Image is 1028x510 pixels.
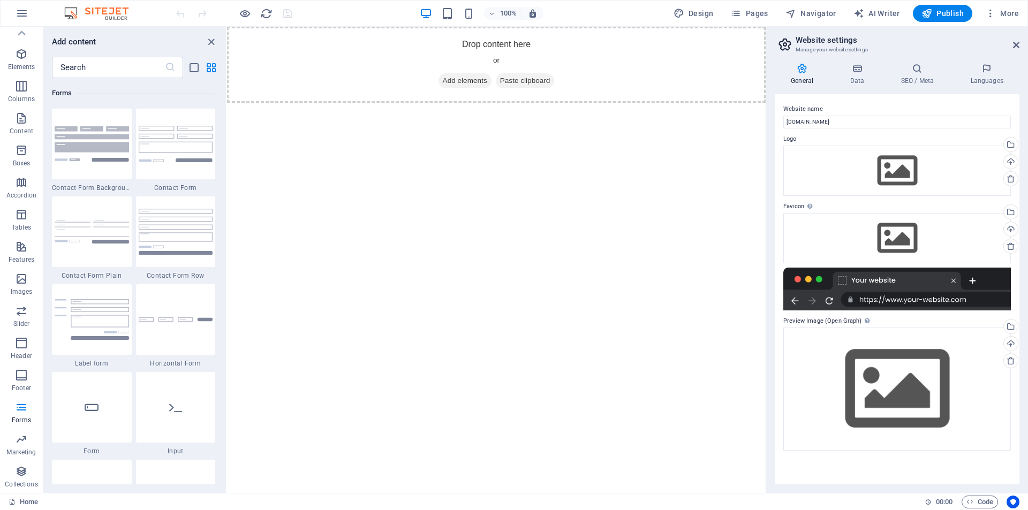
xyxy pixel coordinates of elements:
[62,7,142,20] img: Editor Logo
[783,328,1011,450] div: Select files from the file manager, stock photos, or upload file(s)
[136,196,216,280] div: Contact Form Row
[11,352,32,360] p: Header
[8,63,35,71] p: Elements
[796,35,1019,45] h2: Website settings
[11,287,33,296] p: Images
[730,8,768,19] span: Pages
[1007,496,1019,508] button: Usercentrics
[9,496,38,508] a: Click to cancel selection. Double-click to open Pages
[52,87,215,100] h6: Forms
[985,8,1019,19] span: More
[849,5,904,22] button: AI Writer
[52,184,132,192] span: Contact Form Background
[136,271,216,280] span: Contact Form Row
[52,271,132,280] span: Contact Form Plain
[783,103,1011,116] label: Website name
[853,8,900,19] span: AI Writer
[13,159,31,168] p: Boxes
[136,372,216,455] div: Input
[936,496,953,508] span: 00 00
[885,63,954,86] h4: SEO / Meta
[12,384,31,392] p: Footer
[783,213,1011,263] div: Select files from the file manager, stock photos, or upload file(s)
[260,7,273,20] i: Reload page
[269,47,328,62] span: Paste clipboard
[781,5,841,22] button: Navigator
[674,8,714,19] span: Design
[528,9,538,18] i: On resize automatically adjust zoom level to fit chosen device.
[205,35,217,48] button: close panel
[966,496,993,508] span: Code
[783,133,1011,146] label: Logo
[12,223,31,232] p: Tables
[962,496,998,508] button: Code
[669,5,718,22] button: Design
[52,57,165,78] input: Search
[260,7,273,20] button: reload
[981,5,1023,22] button: More
[921,8,964,19] span: Publish
[139,209,213,254] img: contact-form-row.svg
[52,359,132,368] span: Label form
[187,61,200,74] button: list-view
[136,184,216,192] span: Contact Form
[52,372,132,455] div: Form
[55,126,129,161] img: form-with-background.svg
[211,47,264,62] span: Add elements
[52,35,96,48] h6: Add content
[8,95,35,103] p: Columns
[500,7,517,20] h6: 100%
[136,109,216,192] div: Contact Form
[205,61,217,74] button: grid-view
[52,447,132,455] span: Form
[13,319,30,328] p: Slider
[783,200,1011,213] label: Favicon
[52,284,132,368] div: Label form
[6,191,36,200] p: Accordion
[726,5,772,22] button: Pages
[669,5,718,22] div: Design (Ctrl+Alt+Y)
[943,498,945,506] span: :
[52,109,132,192] div: Contact Form Background
[954,63,1019,86] h4: Languages
[783,315,1011,328] label: Preview Image (Open Graph)
[55,220,129,243] img: contact-form-plain.svg
[139,126,213,162] img: contact-form.svg
[834,63,885,86] h4: Data
[913,5,972,22] button: Publish
[925,496,953,508] h6: Session time
[796,45,998,55] h3: Manage your website settings
[783,146,1011,196] div: Select files from the file manager, stock photos, or upload file(s)
[55,299,129,340] img: contact-form-label.svg
[136,284,216,368] div: Horizontal Form
[783,116,1011,128] input: Name...
[484,7,522,20] button: 100%
[136,359,216,368] span: Horizontal Form
[139,317,213,322] img: form-horizontal.svg
[136,447,216,455] span: Input
[10,127,33,135] p: Content
[9,255,34,264] p: Features
[238,7,251,20] button: Click here to leave preview mode and continue editing
[775,63,834,86] h4: General
[52,196,132,280] div: Contact Form Plain
[5,480,37,489] p: Collections
[12,416,31,424] p: Forms
[785,8,836,19] span: Navigator
[6,448,36,456] p: Marketing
